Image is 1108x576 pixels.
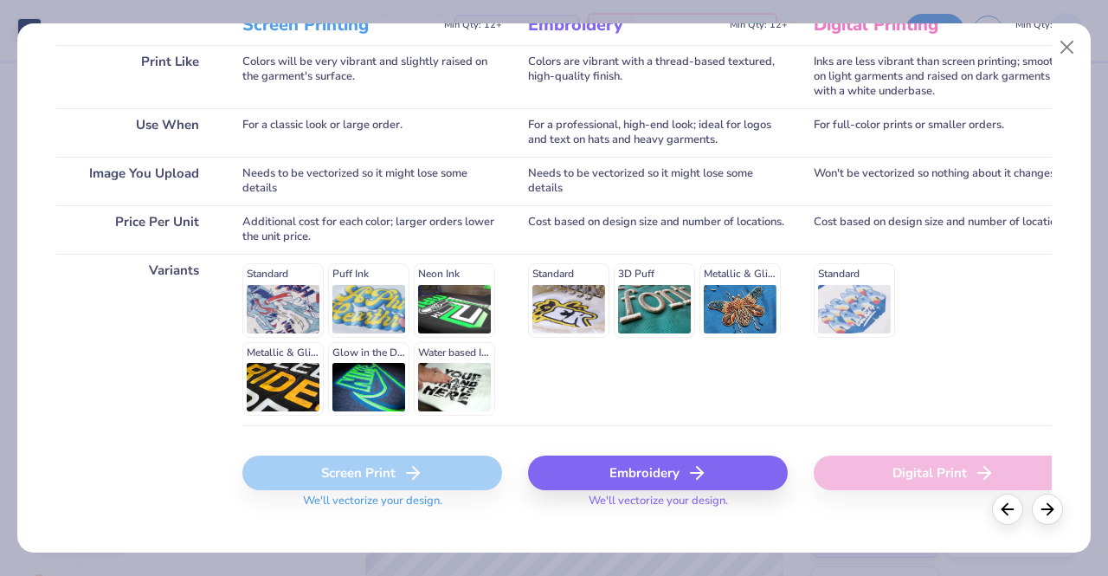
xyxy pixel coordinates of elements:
[296,494,449,519] span: We'll vectorize your design.
[814,157,1073,205] div: Won't be vectorized so nothing about it changes
[242,14,437,36] h3: Screen Printing
[814,205,1073,254] div: Cost based on design size and number of locations.
[814,108,1073,157] div: For full-color prints or smaller orders.
[242,45,502,108] div: Colors will be very vibrant and slightly raised on the garment's surface.
[56,205,216,254] div: Price Per Unit
[528,456,788,490] div: Embroidery
[56,157,216,205] div: Image You Upload
[56,45,216,108] div: Print Like
[528,45,788,108] div: Colors are vibrant with a thread-based textured, high-quality finish.
[582,494,735,519] span: We'll vectorize your design.
[242,108,502,157] div: For a classic look or large order.
[528,14,723,36] h3: Embroidery
[528,205,788,254] div: Cost based on design size and number of locations.
[730,19,788,31] span: Min Qty: 12+
[1051,31,1084,64] button: Close
[242,205,502,254] div: Additional cost for each color; larger orders lower the unit price.
[444,19,502,31] span: Min Qty: 12+
[814,45,1073,108] div: Inks are less vibrant than screen printing; smooth on light garments and raised on dark garments ...
[814,456,1073,490] div: Digital Print
[242,456,502,490] div: Screen Print
[56,108,216,157] div: Use When
[528,157,788,205] div: Needs to be vectorized so it might lose some details
[56,254,216,425] div: Variants
[242,157,502,205] div: Needs to be vectorized so it might lose some details
[1015,19,1073,31] span: Min Qty: 12+
[528,108,788,157] div: For a professional, high-end look; ideal for logos and text on hats and heavy garments.
[814,14,1008,36] h3: Digital Printing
